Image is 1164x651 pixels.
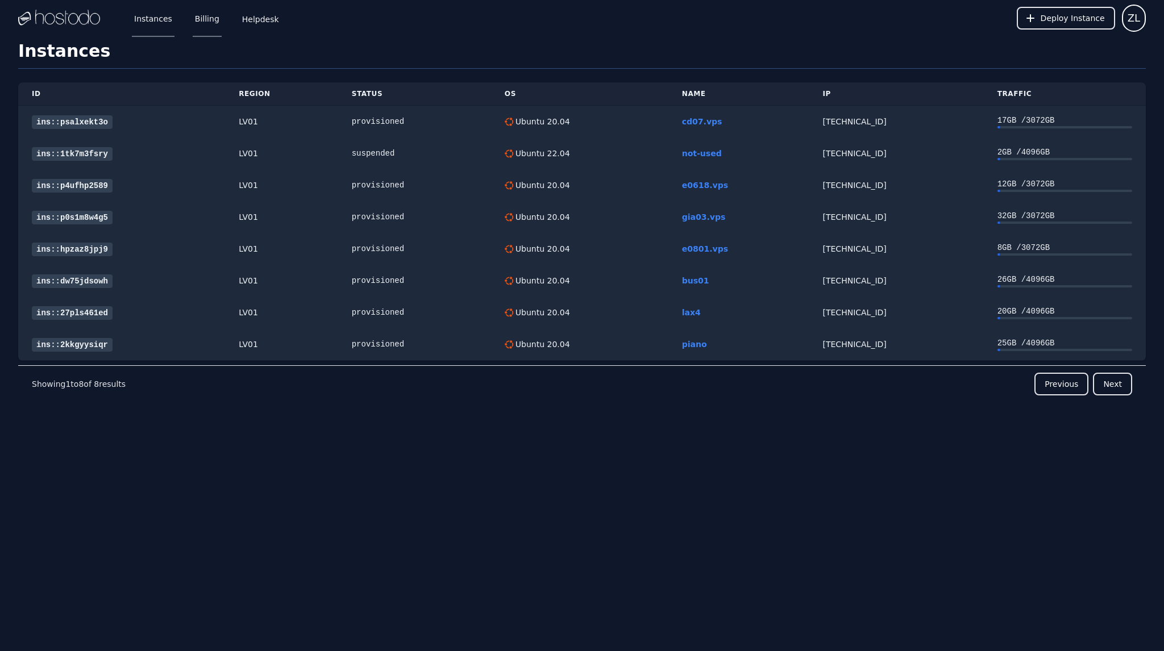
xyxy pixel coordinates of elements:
[997,274,1132,285] div: 26 GB / 4096 GB
[32,243,113,256] a: ins::hpzaz8jpj9
[513,211,570,223] div: Ubuntu 20.04
[682,308,701,317] a: lax4
[997,242,1132,253] div: 8 GB / 3072 GB
[352,148,477,159] div: suspended
[239,307,325,318] div: LV01
[239,180,325,191] div: LV01
[1034,373,1088,395] button: Previous
[352,307,477,318] div: provisioned
[823,148,970,159] div: [TECHNICAL_ID]
[997,337,1132,349] div: 25 GB / 4096 GB
[94,379,99,389] span: 8
[505,245,513,253] img: Ubuntu 20.04
[18,82,225,106] th: ID
[1128,10,1140,26] span: ZL
[505,149,513,158] img: Ubuntu 22.04
[338,82,491,106] th: Status
[682,117,722,126] a: cd07.vps
[823,180,970,191] div: [TECHNICAL_ID]
[682,276,709,285] a: bus01
[225,82,338,106] th: Region
[32,306,113,320] a: ins::27pls461ed
[505,340,513,349] img: Ubuntu 20.04
[352,339,477,350] div: provisioned
[997,210,1132,222] div: 32 GB / 3072 GB
[352,211,477,223] div: provisioned
[513,116,570,127] div: Ubuntu 20.04
[682,244,728,253] a: e0801.vps
[513,180,570,191] div: Ubuntu 20.04
[513,243,570,254] div: Ubuntu 20.04
[352,180,477,191] div: provisioned
[682,212,726,222] a: gia03.vps
[239,211,325,223] div: LV01
[18,41,1146,69] h1: Instances
[682,149,722,158] a: not-used
[1017,7,1115,30] button: Deploy Instance
[823,275,970,286] div: [TECHNICAL_ID]
[239,148,325,159] div: LV01
[352,243,477,254] div: provisioned
[32,115,113,129] a: ins::psalxekt3o
[997,306,1132,317] div: 20 GB / 4096 GB
[513,148,570,159] div: Ubuntu 22.04
[668,82,809,106] th: Name
[32,338,113,352] a: ins::2kkgyysiqr
[505,277,513,285] img: Ubuntu 20.04
[32,179,113,193] a: ins::p4ufhp2589
[1041,12,1105,24] span: Deploy Instance
[513,307,570,318] div: Ubuntu 20.04
[505,308,513,317] img: Ubuntu 20.04
[997,115,1132,126] div: 17 GB / 3072 GB
[32,147,113,161] a: ins::1tk7m3fsry
[809,82,984,106] th: IP
[352,116,477,127] div: provisioned
[491,82,668,106] th: OS
[823,211,970,223] div: [TECHNICAL_ID]
[239,243,325,254] div: LV01
[505,118,513,126] img: Ubuntu 20.04
[32,378,126,390] p: Showing to of results
[984,82,1146,106] th: Traffic
[505,213,513,222] img: Ubuntu 20.04
[823,243,970,254] div: [TECHNICAL_ID]
[18,10,100,27] img: Logo
[513,275,570,286] div: Ubuntu 20.04
[1122,5,1146,32] button: User menu
[823,339,970,350] div: [TECHNICAL_ID]
[18,365,1146,402] nav: Pagination
[1093,373,1132,395] button: Next
[65,379,70,389] span: 1
[997,178,1132,190] div: 12 GB / 3072 GB
[823,307,970,318] div: [TECHNICAL_ID]
[32,211,113,224] a: ins::p0s1m8w4g5
[239,339,325,350] div: LV01
[239,116,325,127] div: LV01
[682,340,707,349] a: piano
[78,379,84,389] span: 8
[823,116,970,127] div: [TECHNICAL_ID]
[513,339,570,350] div: Ubuntu 20.04
[682,181,728,190] a: e0618.vps
[32,274,113,288] a: ins::dw75jdsowh
[352,275,477,286] div: provisioned
[505,181,513,190] img: Ubuntu 20.04
[239,275,325,286] div: LV01
[997,147,1132,158] div: 2 GB / 4096 GB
